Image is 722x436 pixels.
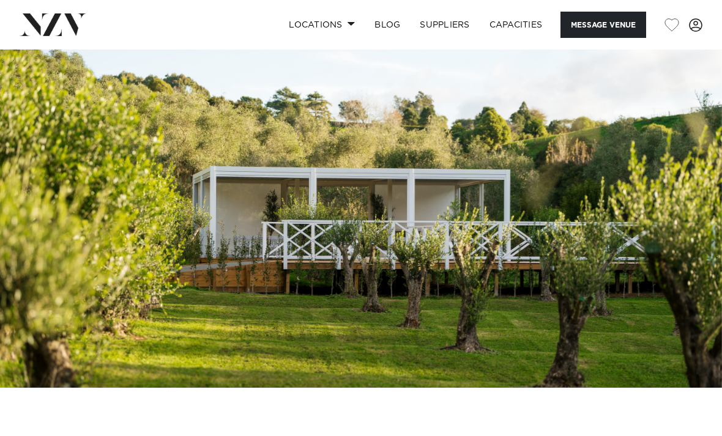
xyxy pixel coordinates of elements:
[20,13,86,35] img: nzv-logo.png
[410,12,479,38] a: SUPPLIERS
[365,12,410,38] a: BLOG
[279,12,365,38] a: Locations
[480,12,553,38] a: Capacities
[560,12,646,38] button: Message Venue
